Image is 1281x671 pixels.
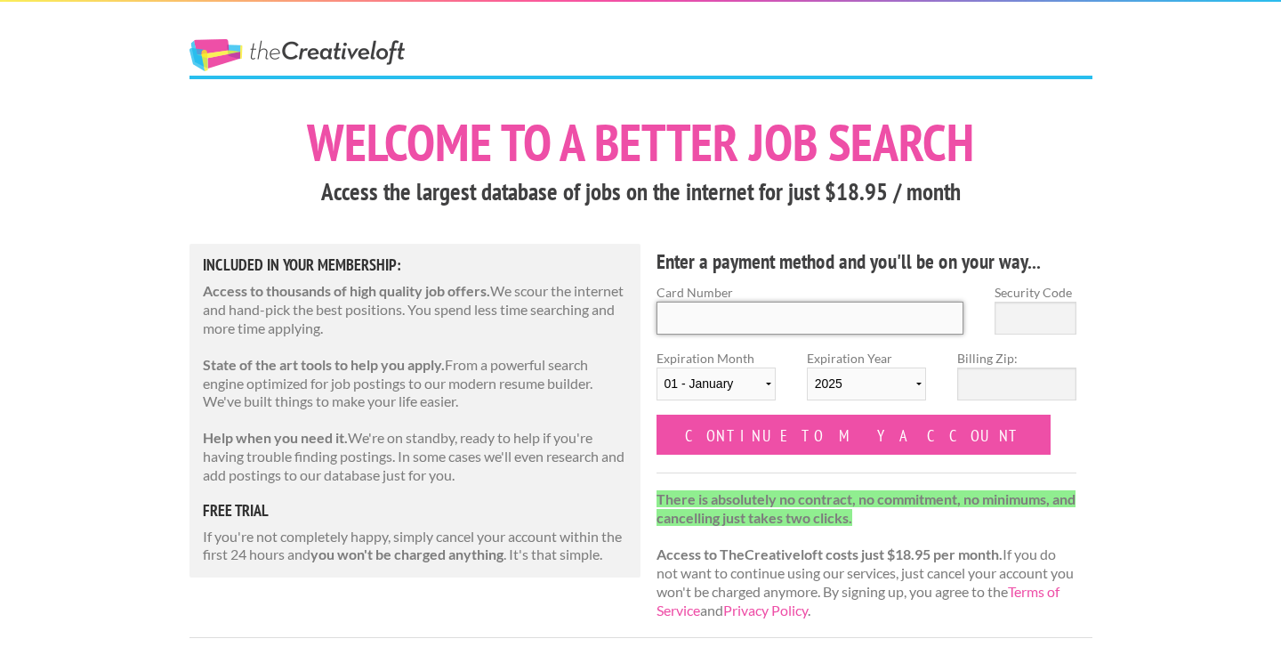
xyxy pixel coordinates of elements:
h5: free trial [203,503,628,519]
label: Card Number [657,283,964,302]
p: We're on standby, ready to help if you're having trouble finding postings. In some cases we'll ev... [203,429,628,484]
strong: you won't be charged anything [310,546,504,562]
h5: Included in Your Membership: [203,257,628,273]
strong: Help when you need it. [203,429,348,446]
strong: Access to TheCreativeloft costs just $18.95 per month. [657,546,1003,562]
a: Terms of Service [657,583,1059,618]
h3: Access the largest database of jobs on the internet for just $18.95 / month [189,175,1092,209]
p: If you're not completely happy, simply cancel your account within the first 24 hours and . It's t... [203,528,628,565]
strong: There is absolutely no contract, no commitment, no minimums, and cancelling just takes two clicks. [657,490,1076,526]
p: If you do not want to continue using our services, just cancel your account you won't be charged ... [657,490,1077,620]
p: From a powerful search engine optimized for job postings to our modern resume builder. We've buil... [203,356,628,411]
label: Security Code [995,283,1076,302]
label: Expiration Year [807,349,926,415]
select: Expiration Month [657,368,776,400]
h1: Welcome to a better job search [189,117,1092,168]
input: Continue to my account [657,415,1051,455]
select: Expiration Year [807,368,926,400]
label: Billing Zip: [957,349,1076,368]
a: The Creative Loft [189,39,405,71]
h4: Enter a payment method and you'll be on your way... [657,247,1077,276]
strong: Access to thousands of high quality job offers. [203,282,490,299]
a: Privacy Policy [723,602,808,618]
p: We scour the internet and hand-pick the best positions. You spend less time searching and more ti... [203,282,628,337]
strong: State of the art tools to help you apply. [203,356,445,373]
label: Expiration Month [657,349,776,415]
